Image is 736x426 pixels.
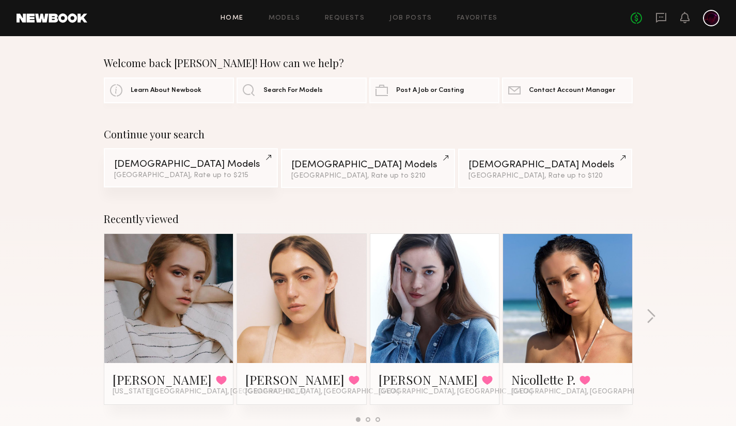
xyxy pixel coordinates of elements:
[529,87,615,94] span: Contact Account Manager
[281,149,455,188] a: [DEMOGRAPHIC_DATA] Models[GEOGRAPHIC_DATA], Rate up to $210
[104,128,633,140] div: Continue your search
[104,57,633,69] div: Welcome back [PERSON_NAME]! How can we help?
[502,77,632,103] a: Contact Account Manager
[114,172,268,179] div: [GEOGRAPHIC_DATA], Rate up to $215
[389,15,432,22] a: Job Posts
[245,371,344,388] a: [PERSON_NAME]
[511,371,575,388] a: Nicollette P.
[468,172,622,180] div: [GEOGRAPHIC_DATA], Rate up to $120
[291,160,445,170] div: [DEMOGRAPHIC_DATA] Models
[113,371,212,388] a: [PERSON_NAME]
[325,15,365,22] a: Requests
[379,371,478,388] a: [PERSON_NAME]
[113,388,306,396] span: [US_STATE][GEOGRAPHIC_DATA], [GEOGRAPHIC_DATA]
[114,160,268,169] div: [DEMOGRAPHIC_DATA] Models
[245,388,399,396] span: [GEOGRAPHIC_DATA], [GEOGRAPHIC_DATA]
[269,15,300,22] a: Models
[396,87,464,94] span: Post A Job or Casting
[291,172,445,180] div: [GEOGRAPHIC_DATA], Rate up to $210
[369,77,499,103] a: Post A Job or Casting
[511,388,665,396] span: [GEOGRAPHIC_DATA], [GEOGRAPHIC_DATA]
[458,149,632,188] a: [DEMOGRAPHIC_DATA] Models[GEOGRAPHIC_DATA], Rate up to $120
[104,213,633,225] div: Recently viewed
[457,15,498,22] a: Favorites
[468,160,622,170] div: [DEMOGRAPHIC_DATA] Models
[379,388,533,396] span: [GEOGRAPHIC_DATA], [GEOGRAPHIC_DATA]
[263,87,323,94] span: Search For Models
[104,148,278,187] a: [DEMOGRAPHIC_DATA] Models[GEOGRAPHIC_DATA], Rate up to $215
[237,77,367,103] a: Search For Models
[131,87,201,94] span: Learn About Newbook
[221,15,244,22] a: Home
[104,77,234,103] a: Learn About Newbook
